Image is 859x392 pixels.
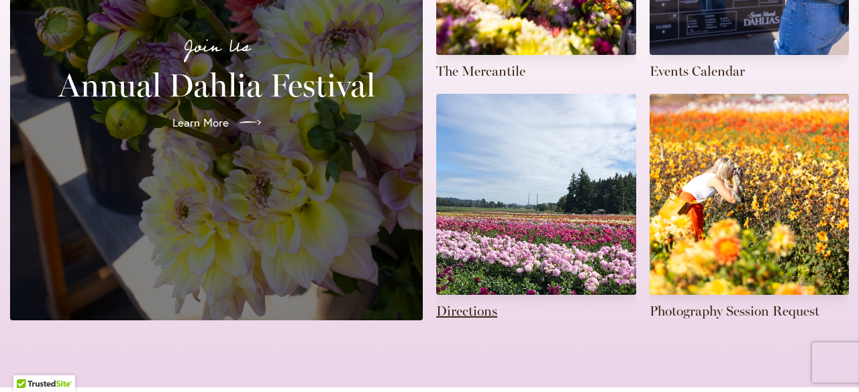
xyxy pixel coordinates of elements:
span: Learn More [172,115,229,131]
a: Learn More [162,104,272,141]
h2: Annual Dahlia Festival [26,66,407,104]
p: Join Us [26,33,407,61]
